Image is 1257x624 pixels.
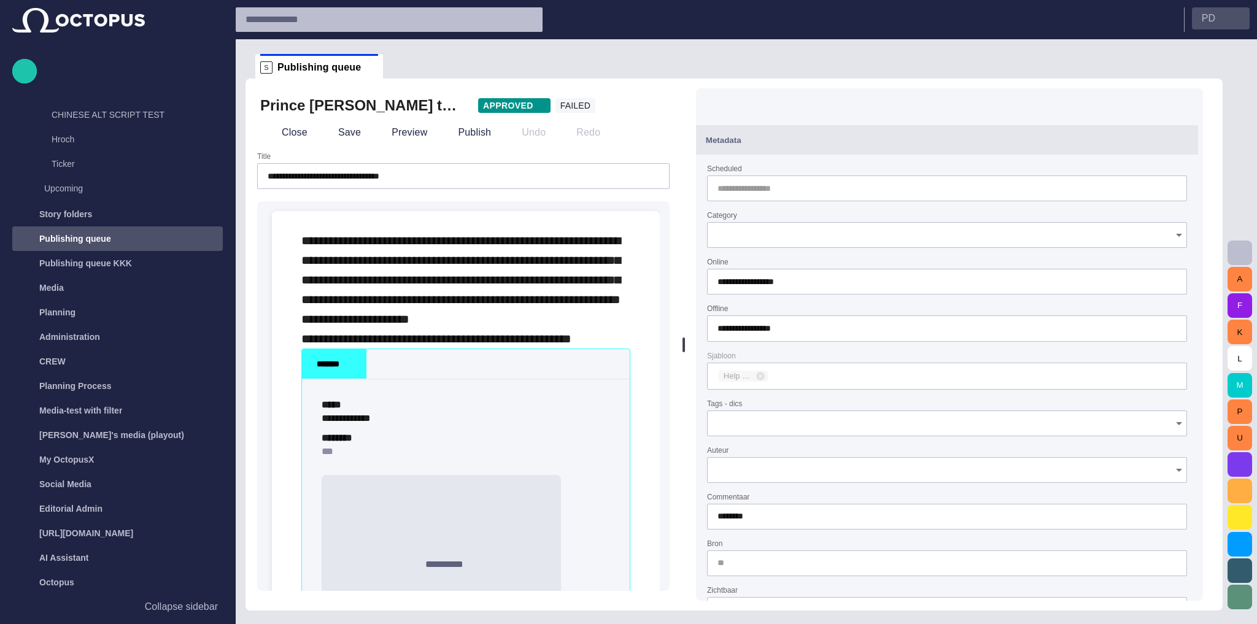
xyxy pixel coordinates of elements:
label: Sjabloon [707,350,736,361]
p: Media [39,282,64,294]
p: Octopus [39,576,74,588]
p: CREW [39,355,66,368]
button: Close [260,121,312,144]
button: APPROVED [478,98,551,113]
label: Title [257,152,271,162]
button: U [1228,426,1252,450]
button: Open [1170,461,1188,479]
div: CREW [12,349,223,374]
button: PD [1192,7,1250,29]
button: K [1228,320,1252,344]
label: Tags - dics [707,398,742,409]
label: Offline [707,304,728,314]
p: [URL][DOMAIN_NAME] [39,527,133,539]
div: Octopus [12,570,223,595]
p: AI Assistant [39,552,88,564]
button: Open [1170,226,1188,244]
button: Preview [370,121,431,144]
p: [PERSON_NAME]'s media (playout) [39,429,184,441]
div: [URL][DOMAIN_NAME] [12,521,223,545]
button: Publish [436,121,495,144]
div: Ticker [27,153,223,177]
label: Zichtbaar [707,585,738,596]
p: S [260,61,273,74]
div: Hroch [27,128,223,153]
p: P D [1202,11,1215,26]
div: CHINESE ALT SCRIPT TEST [27,104,223,128]
span: Publishing queue [277,61,361,74]
p: CHINESE ALT SCRIPT TEST [52,109,223,121]
button: P [1228,399,1252,424]
img: Octopus News Room [12,8,145,33]
button: L [1228,346,1252,371]
label: Scheduled [707,164,742,174]
button: Collapse sidebar [12,595,223,619]
p: Media-test with filter [39,404,122,417]
p: Upcoming [44,182,198,195]
button: M [1228,373,1252,398]
div: [PERSON_NAME]'s media (playout) [12,423,223,447]
p: Editorial Admin [39,503,102,515]
label: Online [707,257,729,268]
p: Social Media [39,478,91,490]
p: Publishing queue [39,233,111,245]
button: F [1228,293,1252,318]
div: Media [12,275,223,300]
button: Open [1170,415,1188,432]
p: Planning Process [39,380,111,392]
label: Bron [707,538,722,549]
p: My OctopusX [39,453,94,466]
p: Ticker [52,158,223,170]
div: Media-test with filter [12,398,223,423]
p: Administration [39,331,100,343]
button: A [1228,267,1252,291]
label: Auteur [707,445,729,455]
p: Planning [39,306,75,318]
span: FAILED [560,99,590,112]
p: Hroch [52,133,223,145]
label: Category [707,210,737,221]
button: Save [317,121,365,144]
div: AI Assistant [12,545,223,570]
div: Publishing queue [12,226,223,251]
button: Metadata [696,125,1198,155]
h2: Prince William to leave the military [260,96,463,115]
p: Publishing queue KKK [39,257,132,269]
label: Commentaar [707,491,749,502]
p: Story folders [39,208,92,220]
div: SPublishing queue [255,54,383,79]
p: Collapse sidebar [145,599,218,614]
span: Metadata [706,136,741,145]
